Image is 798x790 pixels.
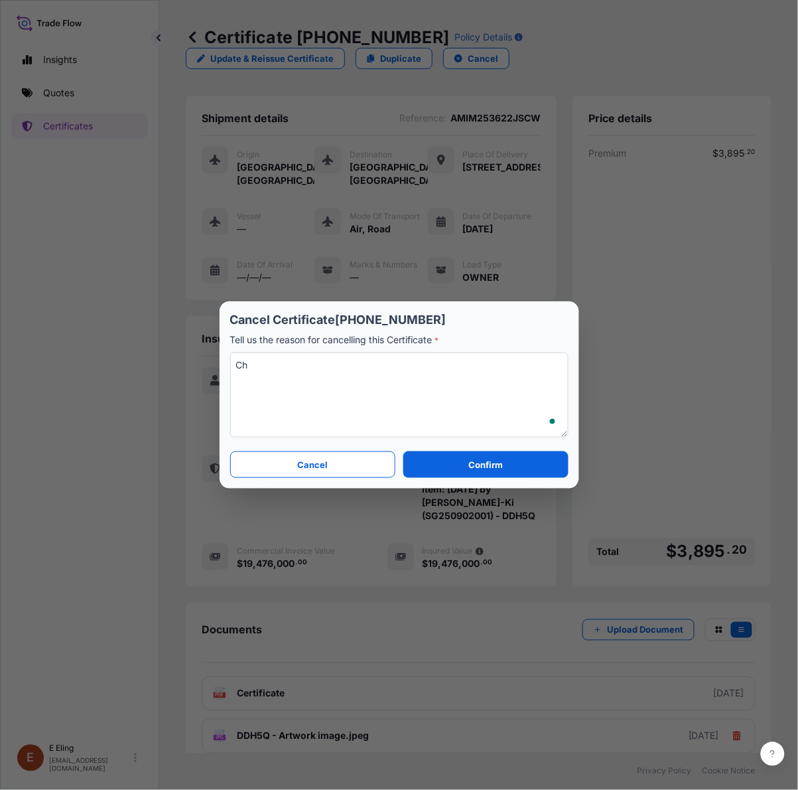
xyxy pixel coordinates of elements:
[297,458,328,471] p: Cancel
[468,458,503,471] p: Confirm
[403,451,568,478] button: Confirm
[230,333,568,347] p: Tell us the reason for cancelling this Certificate
[230,451,396,478] button: Cancel
[230,312,568,328] p: Cancel Certificate [PHONE_NUMBER]
[230,353,568,437] textarea: To enrich screen reader interactions, please activate Accessibility in Grammarly extension settings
